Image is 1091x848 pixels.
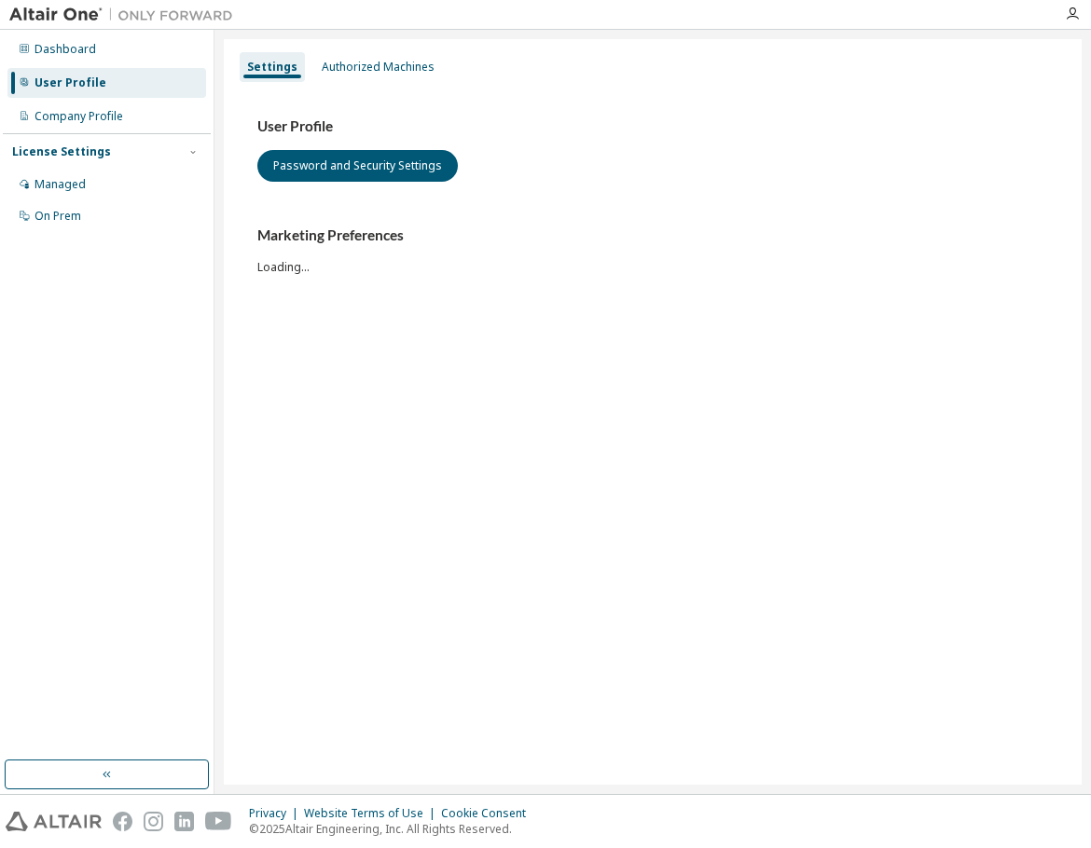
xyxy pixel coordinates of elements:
h3: Marketing Preferences [257,226,1048,245]
div: User Profile [35,75,106,90]
img: instagram.svg [144,812,163,831]
div: Website Terms of Use [304,806,441,821]
p: © 2025 Altair Engineering, Inc. All Rights Reserved. [249,821,537,837]
div: Settings [247,60,297,75]
div: Cookie Consent [441,806,537,821]
img: youtube.svg [205,812,232,831]
img: Altair One [9,6,242,24]
div: Authorized Machines [322,60,435,75]
img: linkedin.svg [174,812,194,831]
button: Password and Security Settings [257,150,458,182]
img: facebook.svg [113,812,132,831]
div: Dashboard [35,42,96,57]
div: On Prem [35,209,81,224]
img: altair_logo.svg [6,812,102,831]
div: Company Profile [35,109,123,124]
div: Managed [35,177,86,192]
h3: User Profile [257,117,1048,136]
div: License Settings [12,144,111,159]
div: Loading... [257,226,1048,274]
div: Privacy [249,806,304,821]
